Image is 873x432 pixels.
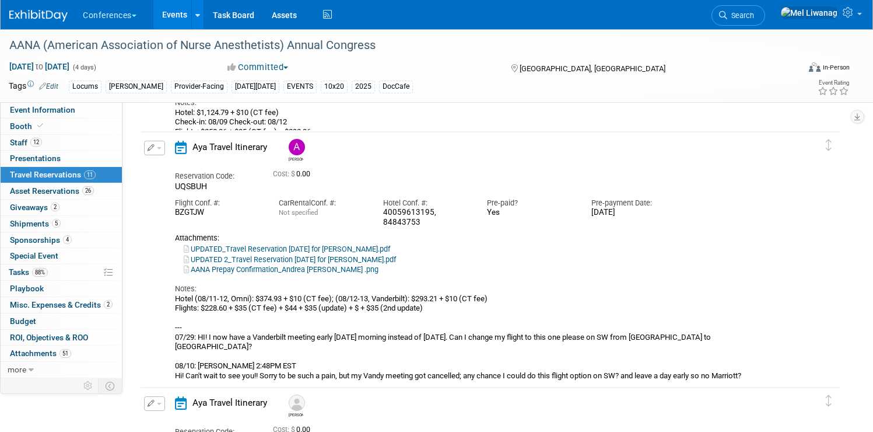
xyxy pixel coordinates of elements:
[10,251,58,260] span: Special Event
[175,171,255,182] div: Reservation Code:
[286,139,306,162] div: Andrea Fisher
[1,346,122,361] a: Attachments51
[10,105,75,114] span: Event Information
[175,108,782,137] div: Hotel: $1,124.79 + $10 (CT fee) Check-in: 08/09 Check-out: 08/12 Flights: $258.96 + $35 (CT fee) ...
[1,248,122,264] a: Special Event
[10,170,96,179] span: Travel Reservations
[5,35,778,56] div: AANA (American Association of Nurse Anesthetists) Annual Congress
[10,186,94,196] span: Asset Reservations
[175,294,782,381] div: Hotel (08/11-12, Omni): $374.93 + $10 (CT fee); (08/12-13, Vanderbilt): $293.21 + $10 (CT fee) Fl...
[289,411,303,417] div: Allison Moon
[192,398,267,408] span: Aya Travel Itinerary
[82,186,94,195] span: 26
[379,81,413,93] div: DocCafe
[273,170,315,178] span: 0.00
[1,232,122,248] a: Sponsorships4
[63,235,72,244] span: 4
[10,316,36,326] span: Budget
[383,198,469,208] div: Hotel Conf. #:
[10,219,61,228] span: Shipments
[352,81,375,93] div: 2025
[822,63,850,72] div: In-Person
[383,208,469,228] div: 40059613195, 84843753
[175,234,782,243] div: Attachments:
[59,349,71,358] span: 51
[809,62,821,72] img: Format-Inperson.png
[10,300,113,309] span: Misc. Expenses & Credits
[106,81,167,93] div: [PERSON_NAME]
[1,135,122,151] a: Staff12
[1,281,122,297] a: Playbook
[32,268,48,277] span: 88%
[10,154,61,163] span: Presentations
[37,123,43,129] i: Booth reservation complete
[286,395,306,417] div: Allison Moon
[1,183,122,199] a: Asset Reservations26
[10,235,72,245] span: Sponsorships
[39,82,58,90] a: Edit
[184,245,390,253] a: UPDATED_Travel Reservation [DATE] for [PERSON_NAME].pdf
[175,208,261,218] div: BZGTJW
[289,395,305,411] img: Allison Moon
[223,61,293,74] button: Committed
[826,140,832,151] i: Click and drag to move item
[279,208,318,217] span: Not specified
[1,167,122,183] a: Travel Reservations11
[591,208,615,217] span: [DATE]
[78,378,99,393] td: Personalize Event Tab Strip
[1,200,122,215] a: Giveaways2
[184,265,378,274] a: AANA Prepay Confirmation_Andrea [PERSON_NAME] .png
[321,81,348,93] div: 10x20
[72,64,96,71] span: (4 days)
[175,396,187,410] i: Aya Travel Itinerary
[10,333,88,342] span: ROI, Objectives & ROO
[520,64,665,73] span: [GEOGRAPHIC_DATA], [GEOGRAPHIC_DATA]
[289,139,305,155] img: Andrea Fisher
[8,365,26,374] span: more
[1,313,122,329] a: Budget
[818,80,849,86] div: Event Rating
[1,330,122,346] a: ROI, Objectives & ROO
[10,349,71,358] span: Attachments
[10,121,45,131] span: Booth
[1,151,122,166] a: Presentations
[591,198,678,208] div: Pre-payment Date:
[30,138,42,147] span: 12
[232,81,279,93] div: [DATE][DATE]
[780,6,838,19] img: Mel Liwanag
[34,62,45,71] span: to
[487,198,573,208] div: Pre-paid?
[51,203,59,211] span: 2
[9,80,58,93] td: Tags
[69,81,101,93] div: Locums
[175,141,187,154] i: Aya Travel Itinerary
[487,208,500,217] span: Yes
[1,362,122,378] a: more
[171,81,227,93] div: Provider-Facing
[273,170,296,178] span: Cost: $
[192,142,267,152] span: Aya Travel Itinerary
[1,216,122,232] a: Shipments5
[175,198,261,208] div: Flight Conf. #:
[9,267,48,277] span: Tasks
[99,378,122,393] td: Toggle Event Tabs
[84,170,96,179] span: 11
[727,11,754,20] span: Search
[10,203,59,212] span: Giveaways
[10,138,42,147] span: Staff
[290,198,311,207] span: Rental
[826,395,832,407] i: Click and drag to move item
[175,284,782,294] div: Notes:
[1,264,122,280] a: Tasks88%
[9,61,70,72] span: [DATE] [DATE]
[184,255,396,264] a: UPDATED 2_Travel Reservation [DATE] for [PERSON_NAME].pdf
[104,300,113,309] span: 2
[279,198,365,208] div: Car Conf. #:
[1,297,122,313] a: Misc. Expenses & Credits2
[52,219,61,228] span: 5
[289,155,303,162] div: Andrea Fisher
[175,182,207,191] span: UQSBUH
[724,61,850,78] div: Event Format
[9,10,68,22] img: ExhibitDay
[10,284,44,293] span: Playbook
